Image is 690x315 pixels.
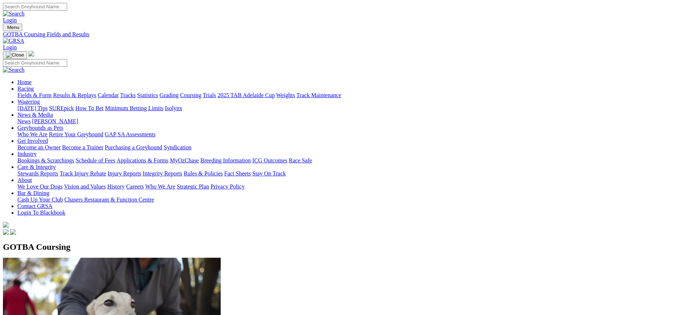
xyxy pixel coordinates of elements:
[28,51,34,57] img: logo-grsa-white.png
[3,67,25,73] img: Search
[224,170,251,177] a: Fact Sheets
[17,118,30,124] a: News
[3,38,24,44] img: GRSA
[252,170,286,177] a: Stay On Track
[252,157,287,163] a: ICG Outcomes
[17,92,687,99] div: Racing
[17,144,61,150] a: Become an Owner
[17,157,687,164] div: Industry
[17,203,52,209] a: Contact GRSA
[3,222,9,228] img: logo-grsa-white.png
[10,229,16,235] img: twitter.svg
[17,157,74,163] a: Bookings & Scratchings
[98,92,119,98] a: Calendar
[200,157,251,163] a: Breeding Information
[137,92,158,98] a: Statistics
[107,183,124,190] a: History
[17,210,65,216] a: Login To Blackbook
[3,51,27,59] button: Toggle navigation
[105,131,156,137] a: GAP SA Assessments
[180,92,201,98] a: Coursing
[64,196,154,203] a: Chasers Restaurant & Function Centre
[3,229,9,235] img: facebook.svg
[17,177,32,183] a: About
[297,92,341,98] a: Track Maintenance
[17,196,63,203] a: Cash Up Your Club
[17,105,48,111] a: [DATE] Tips
[49,131,103,137] a: Retire Your Greyhound
[17,125,63,131] a: Greyhounds as Pets
[3,11,25,17] img: Search
[3,3,67,11] input: Search
[64,183,106,190] a: Vision and Values
[7,25,19,30] span: Menu
[120,92,136,98] a: Tracks
[203,92,216,98] a: Trials
[17,99,40,105] a: Wagering
[3,17,17,23] a: Login
[165,105,182,111] a: Isolynx
[17,183,687,190] div: About
[17,144,687,151] div: Get Involved
[160,92,179,98] a: Grading
[145,183,175,190] a: Who We Are
[17,151,37,157] a: Industry
[105,105,163,111] a: Minimum Betting Limits
[17,138,48,144] a: Get Involved
[143,170,182,177] a: Integrity Reports
[17,170,58,177] a: Stewards Reports
[60,170,106,177] a: Track Injury Rebate
[3,242,70,252] span: GOTBA Coursing
[17,79,32,85] a: Home
[17,190,49,196] a: Bar & Dining
[217,92,275,98] a: 2025 TAB Adelaide Cup
[211,183,245,190] a: Privacy Policy
[75,157,115,163] a: Schedule of Fees
[49,105,74,111] a: SUREpick
[17,196,687,203] div: Bar & Dining
[32,118,78,124] a: [PERSON_NAME]
[62,144,103,150] a: Become a Trainer
[17,92,52,98] a: Fields & Form
[126,183,144,190] a: Careers
[17,105,687,112] div: Wagering
[184,170,223,177] a: Rules & Policies
[276,92,295,98] a: Weights
[17,118,687,125] div: News & Media
[17,131,687,138] div: Greyhounds as Pets
[3,31,687,38] a: GOTBA Coursing Fields and Results
[17,131,48,137] a: Who We Are
[170,157,199,163] a: MyOzChase
[107,170,141,177] a: Injury Reports
[105,144,162,150] a: Purchasing a Greyhound
[177,183,209,190] a: Strategic Plan
[3,24,22,31] button: Toggle navigation
[17,86,34,92] a: Racing
[289,157,312,163] a: Race Safe
[117,157,168,163] a: Applications & Forms
[17,170,687,177] div: Care & Integrity
[6,52,24,58] img: Close
[3,59,67,67] input: Search
[3,44,17,50] a: Login
[17,183,62,190] a: We Love Our Dogs
[53,92,96,98] a: Results & Replays
[17,112,53,118] a: News & Media
[75,105,104,111] a: How To Bet
[164,144,191,150] a: Syndication
[17,164,56,170] a: Care & Integrity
